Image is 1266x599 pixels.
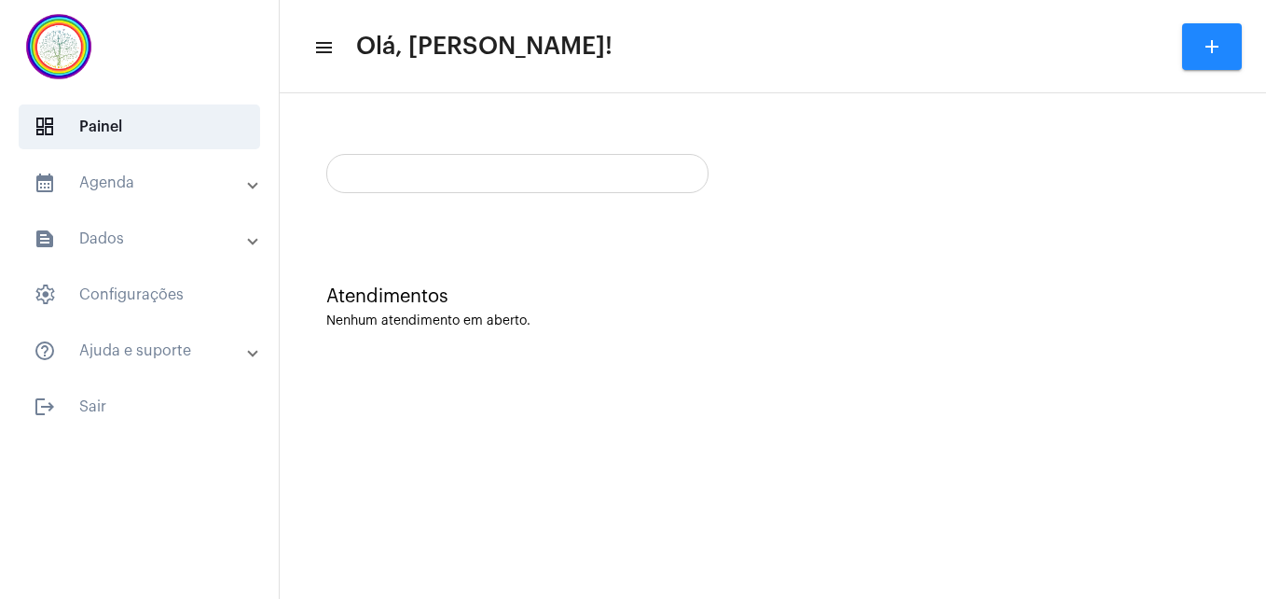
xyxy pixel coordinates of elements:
[34,116,56,138] span: sidenav icon
[11,160,279,205] mat-expansion-panel-header: sidenav iconAgenda
[313,36,332,59] mat-icon: sidenav icon
[326,286,1219,307] div: Atendimentos
[34,228,249,250] mat-panel-title: Dados
[15,9,103,84] img: c337f8d0-2252-6d55-8527-ab50248c0d14.png
[326,314,1219,328] div: Nenhum atendimento em aberto.
[34,340,56,362] mat-icon: sidenav icon
[19,104,260,149] span: Painel
[19,384,260,429] span: Sair
[34,284,56,306] span: sidenav icon
[34,172,56,194] mat-icon: sidenav icon
[19,272,260,317] span: Configurações
[356,32,612,62] span: Olá, [PERSON_NAME]!
[1201,35,1223,58] mat-icon: add
[34,228,56,250] mat-icon: sidenav icon
[34,340,249,362] mat-panel-title: Ajuda e suporte
[11,328,279,373] mat-expansion-panel-header: sidenav iconAjuda e suporte
[11,216,279,261] mat-expansion-panel-header: sidenav iconDados
[34,172,249,194] mat-panel-title: Agenda
[34,396,56,418] mat-icon: sidenav icon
